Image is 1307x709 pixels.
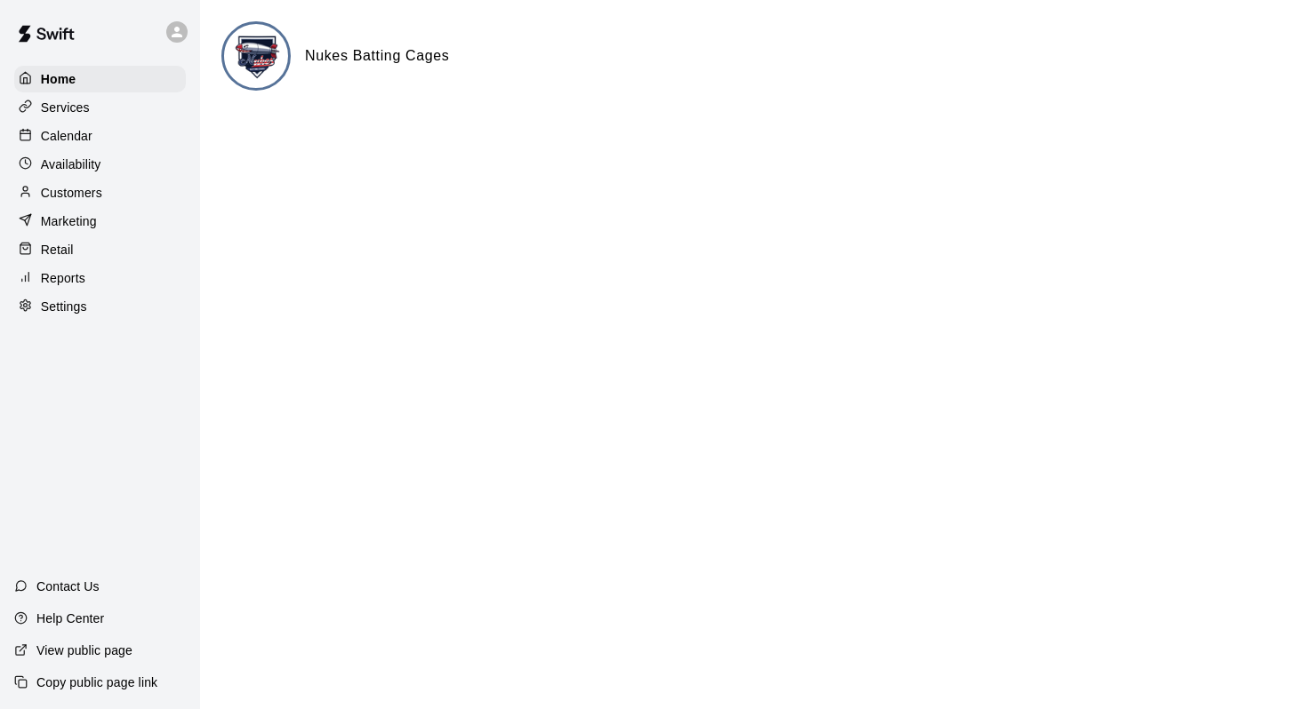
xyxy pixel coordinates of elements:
[224,24,291,91] img: Nukes Batting Cages logo
[36,578,100,595] p: Contact Us
[36,641,132,659] p: View public page
[14,293,186,320] a: Settings
[41,298,87,315] p: Settings
[14,208,186,235] a: Marketing
[14,151,186,178] a: Availability
[41,70,76,88] p: Home
[14,236,186,263] a: Retail
[41,241,74,259] p: Retail
[14,123,186,149] a: Calendar
[41,269,85,287] p: Reports
[305,44,449,68] h6: Nukes Batting Cages
[41,99,90,116] p: Services
[14,66,186,92] a: Home
[41,184,102,202] p: Customers
[14,179,186,206] a: Customers
[41,155,101,173] p: Availability
[36,673,157,691] p: Copy public page link
[14,94,186,121] a: Services
[36,609,104,627] p: Help Center
[14,265,186,291] a: Reports
[41,127,92,145] p: Calendar
[41,212,97,230] p: Marketing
